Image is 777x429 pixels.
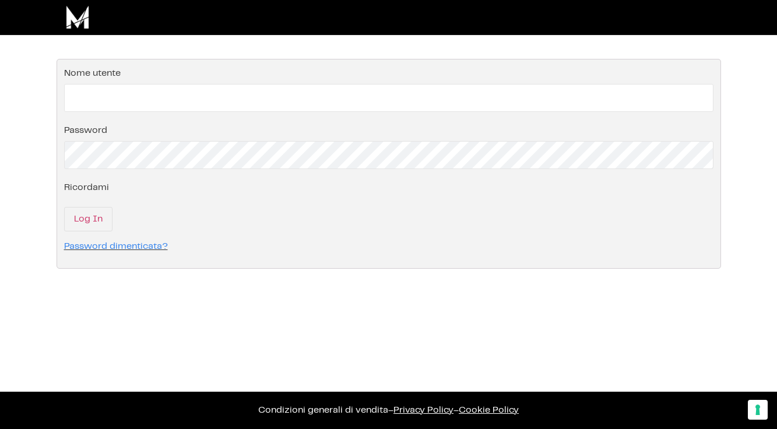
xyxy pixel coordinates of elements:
[9,384,44,419] iframe: Customerly Messenger Launcher
[459,406,519,414] span: Cookie Policy
[64,84,713,112] input: Nome utente
[12,403,765,417] p: – –
[258,406,388,414] a: Condizioni generali di vendita
[64,69,121,78] label: Nome utente
[64,183,109,192] label: Ricordami
[64,207,112,231] input: Log In
[64,242,168,251] a: Password dimenticata?
[748,400,768,420] button: Le tue preferenze relative al consenso per le tecnologie di tracciamento
[64,126,107,135] label: Password
[393,406,453,414] a: Privacy Policy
